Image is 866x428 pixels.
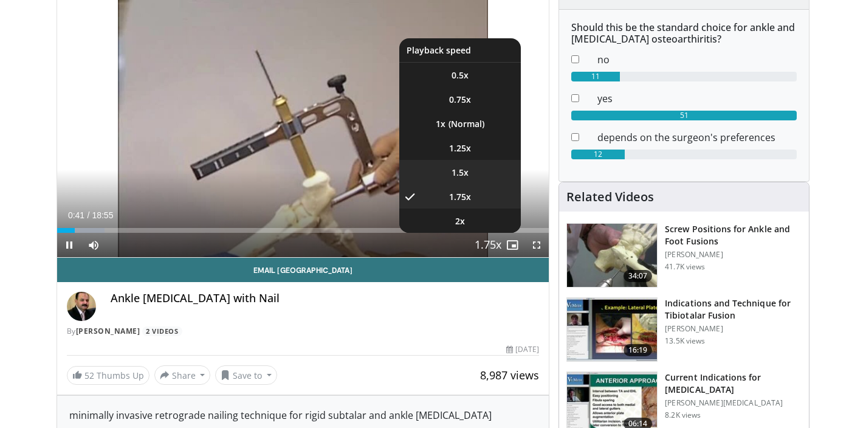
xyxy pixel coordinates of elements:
span: 1x [436,118,445,130]
button: Mute [81,233,106,257]
span: 0:41 [68,210,84,220]
span: 16:19 [624,344,653,356]
div: 12 [571,150,624,159]
div: Progress Bar [57,228,549,233]
span: 1.75x [449,191,471,203]
img: Avatar [67,292,96,321]
a: 52 Thumbs Up [67,366,149,385]
a: 34:07 Screw Positions for Ankle and Foot Fusions [PERSON_NAME] 41.7K views [566,223,802,288]
p: 41.7K views [665,262,705,272]
p: [PERSON_NAME][MEDICAL_DATA] [665,398,802,408]
h3: Current Indications for [MEDICAL_DATA] [665,371,802,396]
h3: Indications and Technique for Tibiotalar Fusion [665,297,802,322]
span: / [88,210,90,220]
button: Fullscreen [524,233,549,257]
span: 1.5x [452,167,469,179]
span: 0.75x [449,94,471,106]
p: [PERSON_NAME] [665,250,802,260]
p: [PERSON_NAME] [665,324,802,334]
a: Email [GEOGRAPHIC_DATA] [57,258,549,282]
span: 34:07 [624,270,653,282]
div: 11 [571,72,620,81]
a: [PERSON_NAME] [76,326,140,336]
img: 67572_0000_3.png.150x105_q85_crop-smart_upscale.jpg [567,224,657,287]
button: Pause [57,233,81,257]
h6: Should this be the standard choice for ankle and [MEDICAL_DATA] osteoarthiritis? [571,22,797,45]
a: 16:19 Indications and Technique for Tibiotalar Fusion [PERSON_NAME] 13.5K views [566,297,802,362]
span: 18:55 [92,210,113,220]
span: 0.5x [452,69,469,81]
button: Enable picture-in-picture mode [500,233,524,257]
h4: Related Videos [566,190,654,204]
p: 13.5K views [665,336,705,346]
span: 2x [455,215,465,227]
p: 8.2K views [665,410,701,420]
h4: Ankle [MEDICAL_DATA] with Nail [111,292,540,305]
button: Save to [215,365,277,385]
div: By [67,326,540,337]
div: minimally invasive retrograde nailing technique for rigid subtalar and ankle [MEDICAL_DATA] [69,408,537,423]
button: Share [154,365,211,385]
button: Playback Rate [476,233,500,257]
dd: depends on the surgeon's preferences [588,130,806,145]
span: 8,987 views [480,368,539,382]
div: [DATE] [506,344,539,355]
h3: Screw Positions for Ankle and Foot Fusions [665,223,802,247]
dd: yes [588,91,806,106]
a: 2 Videos [142,326,182,337]
dd: no [588,52,806,67]
img: d06e34d7-2aee-48bc-9eb9-9d6afd40d332.150x105_q85_crop-smart_upscale.jpg [567,298,657,361]
span: 1.25x [449,142,471,154]
div: 51 [571,111,797,120]
span: 52 [84,370,94,381]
